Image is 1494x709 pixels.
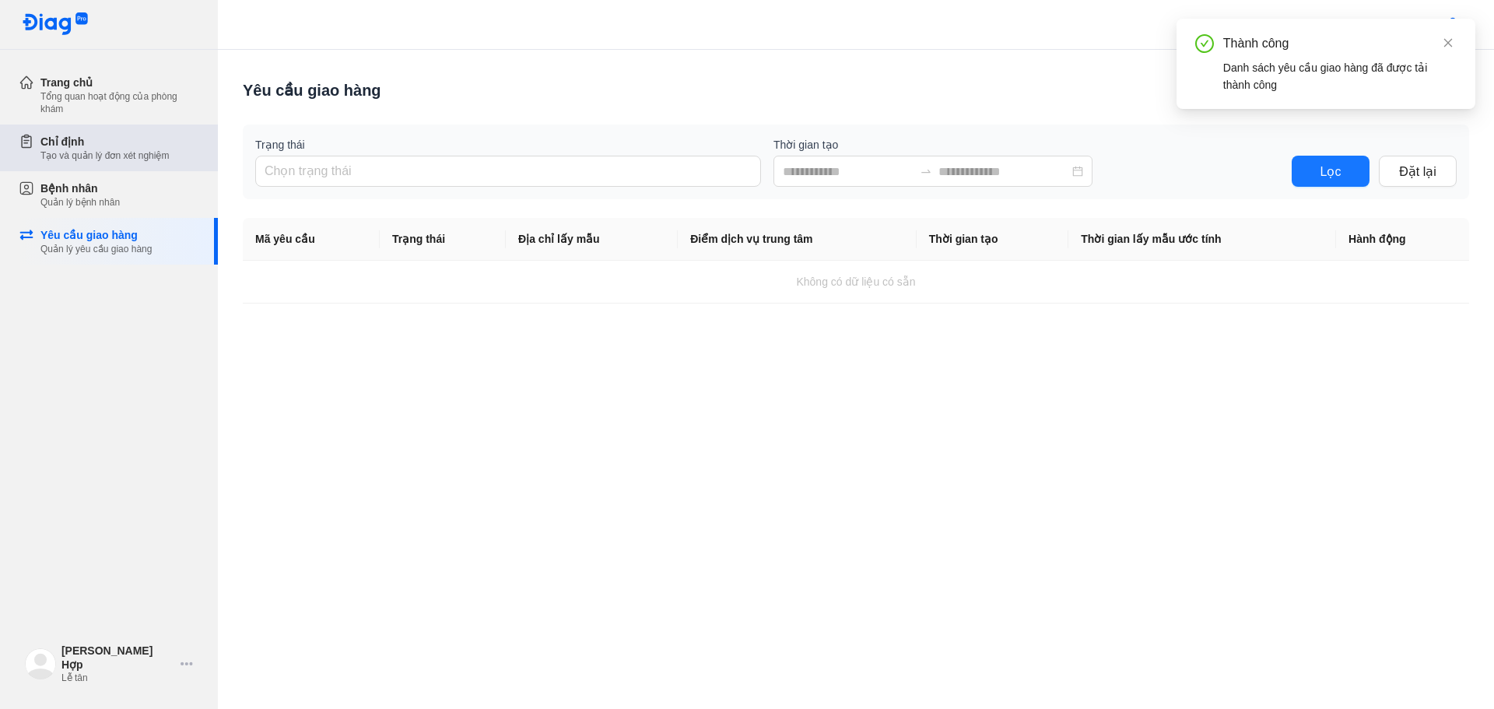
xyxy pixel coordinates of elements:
div: Thành công [1223,34,1457,53]
th: Mã yêu cầu [243,218,380,261]
div: Tổng quan hoạt động của phòng khám [40,90,199,115]
td: Không có dữ liệu có sẵn [243,261,1469,304]
div: Lễ tân [61,672,175,684]
span: Đặt lại [1399,162,1436,181]
span: check-circle [1195,34,1214,53]
div: Bệnh nhân [40,181,120,196]
div: Trang chủ [40,75,199,90]
img: logo [22,12,89,37]
th: Địa chỉ lấy mẫu [506,218,678,261]
label: Thời gian tạo [773,137,1279,153]
div: Danh sách yêu cầu giao hàng đã được tải thành công [1223,59,1457,93]
span: close [1443,37,1454,48]
th: Thời gian lấy mẫu ước tính [1068,218,1336,261]
img: logo [25,648,56,679]
span: swap-right [920,165,932,177]
div: Quản lý bệnh nhân [40,196,120,209]
th: Hành động [1336,218,1469,261]
span: Lọc [1320,162,1341,181]
div: Tạo và quản lý đơn xét nghiệm [40,149,169,162]
button: Lọc [1292,156,1369,187]
button: Đặt lại [1379,156,1457,187]
div: Chỉ định [40,134,169,149]
div: Quản lý yêu cầu giao hàng [40,243,152,255]
label: Trạng thái [255,137,761,153]
th: Thời gian tạo [917,218,1069,261]
th: Trạng thái [380,218,506,261]
div: Yêu cầu giao hàng [40,227,152,243]
div: [PERSON_NAME] Hợp [61,644,175,672]
span: to [920,165,932,177]
div: Yêu cầu giao hàng [243,79,381,101]
th: Điểm dịch vụ trung tâm [678,218,917,261]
